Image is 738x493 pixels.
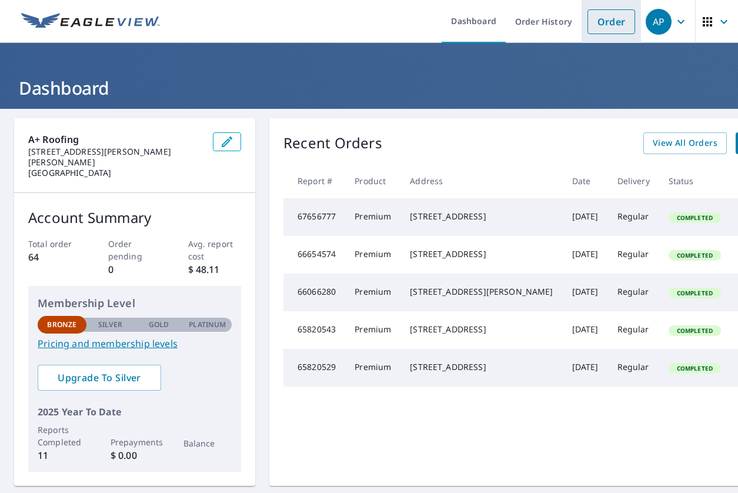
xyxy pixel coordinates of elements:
p: Bronze [47,319,76,330]
div: [STREET_ADDRESS][PERSON_NAME] [410,286,553,298]
th: Address [400,164,562,198]
p: $ 48.11 [188,262,242,277]
p: 2025 Year To Date [38,405,232,419]
td: [DATE] [563,349,608,387]
p: 0 [108,262,162,277]
p: Avg. report cost [188,238,242,262]
td: Regular [608,311,659,349]
a: View All Orders [643,132,727,154]
p: 64 [28,250,82,264]
td: Premium [345,349,400,387]
p: Membership Level [38,295,232,311]
th: Status [659,164,730,198]
td: [DATE] [563,274,608,311]
p: Silver [98,319,123,330]
a: Order [587,9,635,34]
th: Delivery [608,164,659,198]
td: Regular [608,349,659,387]
td: [DATE] [563,198,608,236]
td: 67656777 [283,198,345,236]
a: Upgrade To Silver [38,365,161,391]
p: [GEOGRAPHIC_DATA] [28,168,203,178]
td: 66066280 [283,274,345,311]
span: Completed [670,251,720,259]
p: Balance [183,437,232,449]
p: Gold [149,319,169,330]
td: Premium [345,274,400,311]
a: Pricing and membership levels [38,337,232,351]
div: [STREET_ADDRESS] [410,361,553,373]
span: Completed [670,214,720,222]
p: Total order [28,238,82,250]
span: Completed [670,364,720,372]
td: Premium [345,198,400,236]
p: Order pending [108,238,162,262]
p: Reports Completed [38,424,86,448]
p: Recent Orders [283,132,382,154]
p: Prepayments [111,436,159,448]
td: 65820543 [283,311,345,349]
td: 66654574 [283,236,345,274]
div: [STREET_ADDRESS] [410,324,553,335]
th: Date [563,164,608,198]
td: Premium [345,236,400,274]
h1: Dashboard [14,76,724,100]
p: 11 [38,448,86,462]
div: AP [646,9,672,35]
img: EV Logo [21,13,160,31]
p: $ 0.00 [111,448,159,462]
td: [DATE] [563,236,608,274]
span: Upgrade To Silver [47,371,152,384]
th: Product [345,164,400,198]
span: Completed [670,289,720,297]
p: Platinum [189,319,226,330]
th: Report # [283,164,345,198]
td: Regular [608,198,659,236]
p: A+ Roofing [28,132,203,146]
td: Regular [608,236,659,274]
p: [STREET_ADDRESS][PERSON_NAME][PERSON_NAME] [28,146,203,168]
span: Completed [670,327,720,335]
div: [STREET_ADDRESS] [410,211,553,222]
p: Account Summary [28,207,241,228]
div: [STREET_ADDRESS] [410,248,553,260]
td: Premium [345,311,400,349]
td: [DATE] [563,311,608,349]
td: Regular [608,274,659,311]
span: View All Orders [653,136,717,151]
td: 65820529 [283,349,345,387]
